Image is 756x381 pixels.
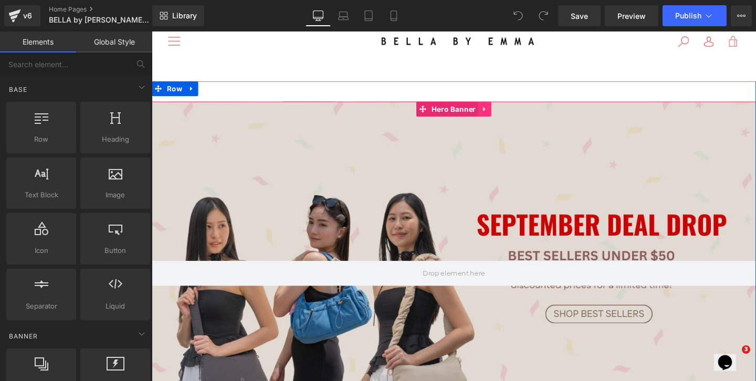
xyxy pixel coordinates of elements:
a: Home Pages [49,5,170,14]
span: BELLA by [PERSON_NAME] l Singapore Online Bag and Monogrammed Vegan Leather Products [49,16,150,24]
span: Base [8,84,28,94]
span: 3 [742,345,750,354]
span: Publish [675,12,701,20]
iframe: Intercom live chat [720,345,745,371]
a: Laptop [331,5,356,26]
span: Separator [9,301,73,312]
span: Heading [83,134,147,145]
span: Icon [9,245,73,256]
iframe: chat widget [591,325,625,357]
span: Text Block [9,189,73,200]
span: Hero Banner [292,74,343,90]
span: Image [83,189,147,200]
span: Row [9,134,73,145]
a: Mobile [381,5,406,26]
div: v6 [21,9,34,23]
a: New Library [152,5,204,26]
a: Global Style [76,31,152,52]
button: More [731,5,752,26]
a: Tablet [356,5,381,26]
span: Save [571,10,588,22]
span: Row [14,52,35,68]
span: Liquid [83,301,147,312]
a: v6 [4,5,40,26]
a: Expand / Collapse [343,74,357,90]
a: Expand / Collapse [35,52,49,68]
button: Publish [663,5,727,26]
a: Desktop [306,5,331,26]
span: Library [172,11,197,20]
span: Preview [617,10,646,22]
a: Preview [605,5,658,26]
button: Undo [508,5,529,26]
span: Banner [8,331,39,341]
button: Redo [533,5,554,26]
span: Button [83,245,147,256]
